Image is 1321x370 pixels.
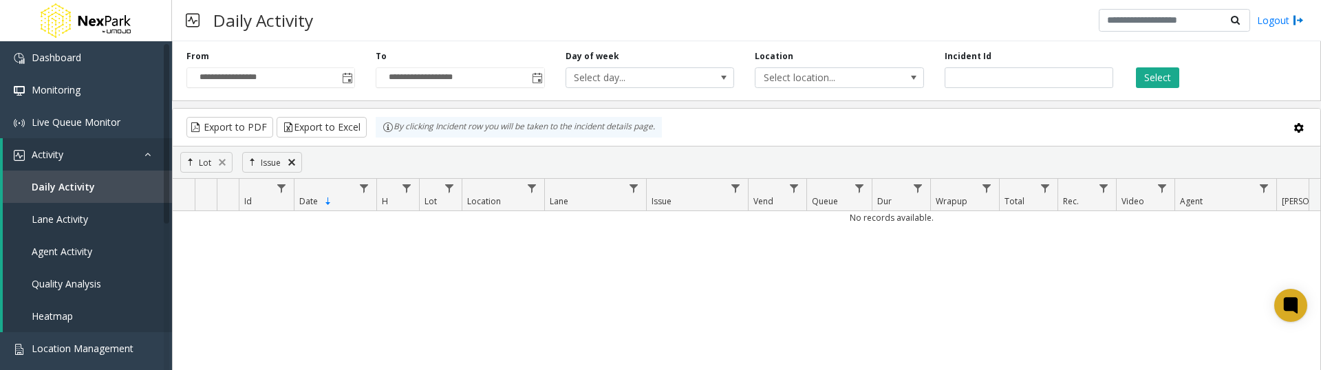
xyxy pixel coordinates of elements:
[248,157,281,168] a: Issue
[14,344,25,355] img: 'icon'
[909,179,927,197] a: Dur Filter Menu
[785,179,804,197] a: Vend Filter Menu
[1136,67,1179,88] button: Select
[32,309,73,323] span: Heatmap
[652,195,672,207] span: Issue
[244,195,252,207] span: Id
[32,277,101,290] span: Quality Analysis
[877,195,892,207] span: Dur
[1095,179,1113,197] a: Rec. Filter Menu
[206,3,320,37] h3: Daily Activity
[32,116,120,129] span: Live Queue Monitor
[32,83,80,96] span: Monitoring
[425,195,437,207] span: Lot
[3,203,172,235] a: Lane Activity
[323,196,334,207] span: Sortable
[566,50,619,63] label: Day of week
[32,148,63,161] span: Activity
[529,68,544,87] span: Toggle popup
[186,117,273,138] button: Export to PDF
[566,68,700,87] span: Select day...
[339,68,354,87] span: Toggle popup
[32,213,88,226] span: Lane Activity
[14,150,25,161] img: 'icon'
[32,51,81,64] span: Dashboard
[382,195,388,207] span: H
[753,195,773,207] span: Vend
[440,179,459,197] a: Lot Filter Menu
[355,179,374,197] a: Date Filter Menu
[3,138,172,171] a: Activity
[1036,179,1055,197] a: Total Filter Menu
[1153,179,1172,197] a: Video Filter Menu
[32,245,92,258] span: Agent Activity
[550,195,568,207] span: Lane
[1293,13,1304,28] img: logout
[1121,195,1144,207] span: Video
[277,117,367,138] button: Export to Excel
[523,179,541,197] a: Location Filter Menu
[1180,195,1203,207] span: Agent
[936,195,967,207] span: Wrapup
[467,195,501,207] span: Location
[1257,13,1304,28] a: Logout
[376,50,387,63] label: To
[1005,195,1024,207] span: Total
[186,50,209,63] label: From
[1063,195,1079,207] span: Rec.
[272,179,291,197] a: Id Filter Menu
[625,179,643,197] a: Lane Filter Menu
[978,179,996,197] a: Wrapup Filter Menu
[812,195,838,207] span: Queue
[299,195,318,207] span: Date
[3,300,172,332] a: Heatmap
[3,268,172,300] a: Quality Analysis
[14,85,25,96] img: 'icon'
[755,50,793,63] label: Location
[3,235,172,268] a: Agent Activity
[383,122,394,133] img: infoIcon.svg
[398,179,416,197] a: H Filter Menu
[14,53,25,64] img: 'icon'
[755,68,890,87] span: Select location...
[32,180,95,193] span: Daily Activity
[14,118,25,129] img: 'icon'
[850,179,869,197] a: Queue Filter Menu
[186,157,211,168] a: Lot
[376,117,662,138] div: By clicking Incident row you will be taken to the incident details page.
[32,342,133,355] span: Location Management
[1255,179,1274,197] a: Agent Filter Menu
[3,171,172,203] a: Daily Activity
[186,3,200,37] img: pageIcon
[945,50,991,63] label: Incident Id
[727,179,745,197] a: Issue Filter Menu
